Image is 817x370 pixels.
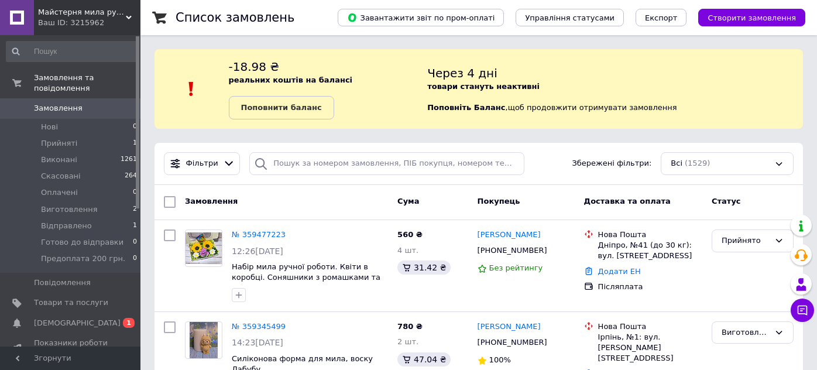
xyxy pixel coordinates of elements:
[427,82,540,91] b: товари стануть неактивні
[722,327,770,339] div: Виготовлення
[186,158,218,169] span: Фільтри
[397,261,451,275] div: 31.42 ₴
[41,171,81,181] span: Скасовані
[598,229,702,240] div: Нова Пошта
[133,187,137,198] span: 0
[645,13,678,22] span: Експорт
[671,158,682,169] span: Всі
[41,122,58,132] span: Нові
[598,332,702,364] div: Ірпінь, №1: вул. [PERSON_NAME][STREET_ADDRESS]
[686,13,805,22] a: Створити замовлення
[183,80,200,98] img: :exclamation:
[685,159,710,167] span: (1529)
[397,197,419,205] span: Cума
[34,73,140,94] span: Замовлення та повідомлення
[712,197,741,205] span: Статус
[41,187,78,198] span: Оплачені
[478,197,520,205] span: Покупець
[34,297,108,308] span: Товари та послуги
[232,230,286,239] a: № 359477223
[34,318,121,328] span: [DEMOGRAPHIC_DATA]
[584,197,671,205] span: Доставка та оплата
[133,138,137,149] span: 1
[478,338,547,347] span: [PHONE_NUMBER]
[133,221,137,231] span: 1
[185,321,222,359] a: Фото товару
[489,263,543,272] span: Без рейтингу
[489,355,511,364] span: 100%
[572,158,651,169] span: Збережені фільтри:
[478,321,541,333] a: [PERSON_NAME]
[598,267,641,276] a: Додати ЕН
[427,103,505,112] b: Поповніть Баланс
[722,235,770,247] div: Прийнято
[38,18,140,28] div: Ваш ID: 3215962
[397,337,418,346] span: 2 шт.
[232,338,283,347] span: 14:23[DATE]
[397,352,451,366] div: 47.04 ₴
[41,221,92,231] span: Відправлено
[636,9,687,26] button: Експорт
[185,229,222,267] a: Фото товару
[38,7,126,18] span: Майстерня мила ручної роботи
[133,237,137,248] span: 0
[698,9,805,26] button: Створити замовлення
[598,240,702,261] div: Дніпро, №41 (до 30 кг): вул. [STREET_ADDRESS]
[133,122,137,132] span: 0
[427,59,803,119] div: , щоб продовжити отримувати замовлення
[347,12,495,23] span: Завантажити звіт по пром-оплаті
[232,322,286,331] a: № 359345499
[232,262,380,293] a: Набір мила ручної роботи. Квіти в коробці. Соняшники з ромашками та ірисом у коробочці.
[791,299,814,322] button: Чат з покупцем
[478,229,541,241] a: [PERSON_NAME]
[41,253,125,264] span: Предоплата 200 грн.
[338,9,504,26] button: Завантажити звіт по пром-оплаті
[34,277,91,288] span: Повідомлення
[516,9,624,26] button: Управління статусами
[123,318,135,328] span: 1
[41,138,77,149] span: Прийняті
[185,197,238,205] span: Замовлення
[598,282,702,292] div: Післяплата
[241,103,322,112] b: Поповнити баланс
[6,41,138,62] input: Пошук
[41,204,97,215] span: Виготовлення
[41,237,123,248] span: Готово до відправки
[478,246,547,255] span: [PHONE_NUMBER]
[41,155,77,165] span: Виконані
[34,338,108,359] span: Показники роботи компанії
[525,13,615,22] span: Управління статусами
[121,155,137,165] span: 1261
[427,66,497,80] span: Через 4 дні
[229,76,353,84] b: реальних коштів на балансі
[708,13,796,22] span: Створити замовлення
[186,232,222,264] img: Фото товару
[249,152,524,175] input: Пошук за номером замовлення, ПІБ покупця, номером телефону, Email, номером накладної
[133,204,137,215] span: 2
[176,11,294,25] h1: Список замовлень
[34,103,83,114] span: Замовлення
[232,246,283,256] span: 12:26[DATE]
[133,253,137,264] span: 0
[229,60,279,74] span: -18.98 ₴
[397,230,423,239] span: 560 ₴
[397,322,423,331] span: 780 ₴
[229,96,334,119] a: Поповнити баланс
[397,246,418,255] span: 4 шт.
[190,322,218,358] img: Фото товару
[125,171,137,181] span: 264
[598,321,702,332] div: Нова Пошта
